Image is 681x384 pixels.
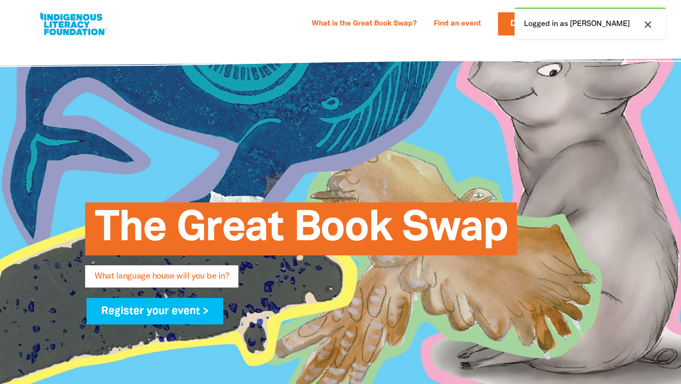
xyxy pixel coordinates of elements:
a: What is the Great Book Swap? [306,17,422,32]
span: What language house will you be in? [95,272,229,288]
a: Find an event [428,17,487,32]
button: close [639,18,656,31]
span: The Great Book Swap [95,209,507,255]
i: close [642,19,654,30]
a: Donate [498,12,558,35]
div: Logged in as [PERSON_NAME] [515,8,666,39]
a: Register your event > [87,298,223,324]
